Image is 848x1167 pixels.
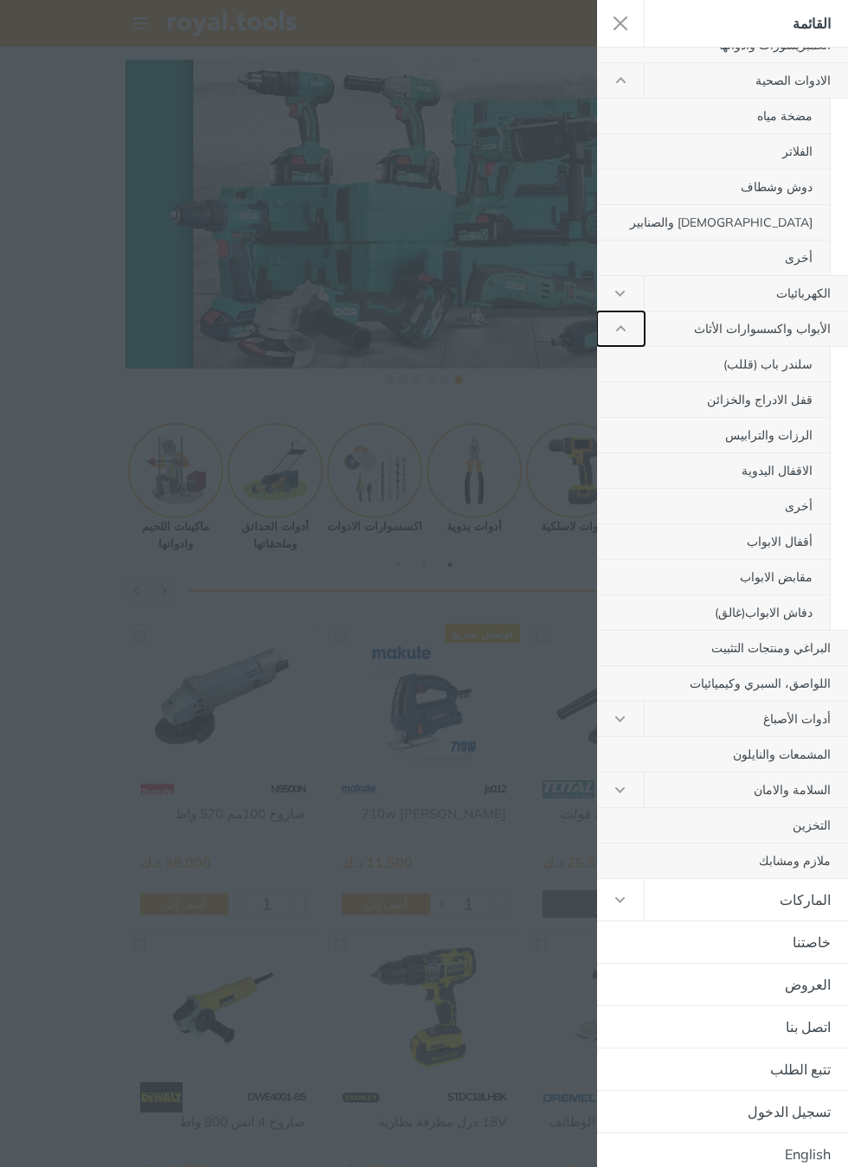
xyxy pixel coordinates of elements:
[597,1091,848,1132] a: تسجيل الدخول
[597,134,830,169] a: الفلاتر
[597,347,830,382] a: سلندر باب (قللب)
[597,843,848,878] a: ملازم ومشابك
[597,99,830,133] a: مضخة مياه
[597,560,830,594] a: مقابض الابواب
[597,595,830,630] a: دفاش الابواب(غالق)
[645,702,848,736] a: أدوات الأصباغ
[597,453,830,488] a: الاقفال اليدوية
[645,879,848,920] a: الماركات
[645,63,848,98] a: الادوات الصحية
[645,773,848,807] a: السلامة والامان
[597,170,830,204] a: دوش وشطاف
[645,276,848,311] a: الكهربائيات
[597,808,848,843] a: التخزين
[597,205,830,240] a: [DEMOGRAPHIC_DATA] والصنابير
[597,524,830,559] a: أقفال الابواب
[597,489,830,523] a: أخرى
[597,418,830,452] a: الرزات والترابيس
[597,1048,848,1090] a: تتبع الطلب
[597,737,848,772] a: المشمعات والنايلون
[597,666,848,701] a: اللواصق، السبري وكيميائيات
[645,311,848,346] a: الأبواب واكسسوارات الأثاث
[597,240,830,275] a: أخرى
[597,631,848,665] a: البراغي ومنتجات التثبيت
[597,921,848,963] a: خاصتنا
[597,964,848,1005] a: العروض
[597,382,830,417] a: قفل الادراج والخزائن
[645,13,848,34] div: القائمة
[597,1006,848,1048] a: اتصل بنا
